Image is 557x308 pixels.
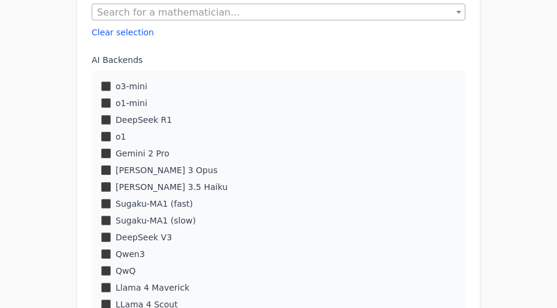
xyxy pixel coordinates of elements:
label: o1-mini [116,97,147,109]
span: Search for a mathematician... [92,4,465,20]
label: Sugaku-MA1 (fast) [116,198,193,210]
label: o3-mini [116,80,147,92]
label: Qwen3 [116,248,145,260]
label: [PERSON_NAME] 3 Opus [116,164,217,176]
label: [PERSON_NAME] 3.5 Haiku [116,181,228,193]
span: Search for a mathematician... [97,7,240,18]
label: AI Backends [92,54,465,66]
label: Gemini 2 Pro [116,147,169,159]
span: Search for a mathematician... [92,4,465,21]
label: DeepSeek V3 [116,231,172,243]
label: Llama 4 Maverick [116,282,189,294]
label: DeepSeek R1 [116,114,172,126]
label: o1 [116,131,126,143]
label: Sugaku-MA1 (slow) [116,215,196,227]
label: QwQ [116,265,136,277]
button: Clear selection [92,26,154,38]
